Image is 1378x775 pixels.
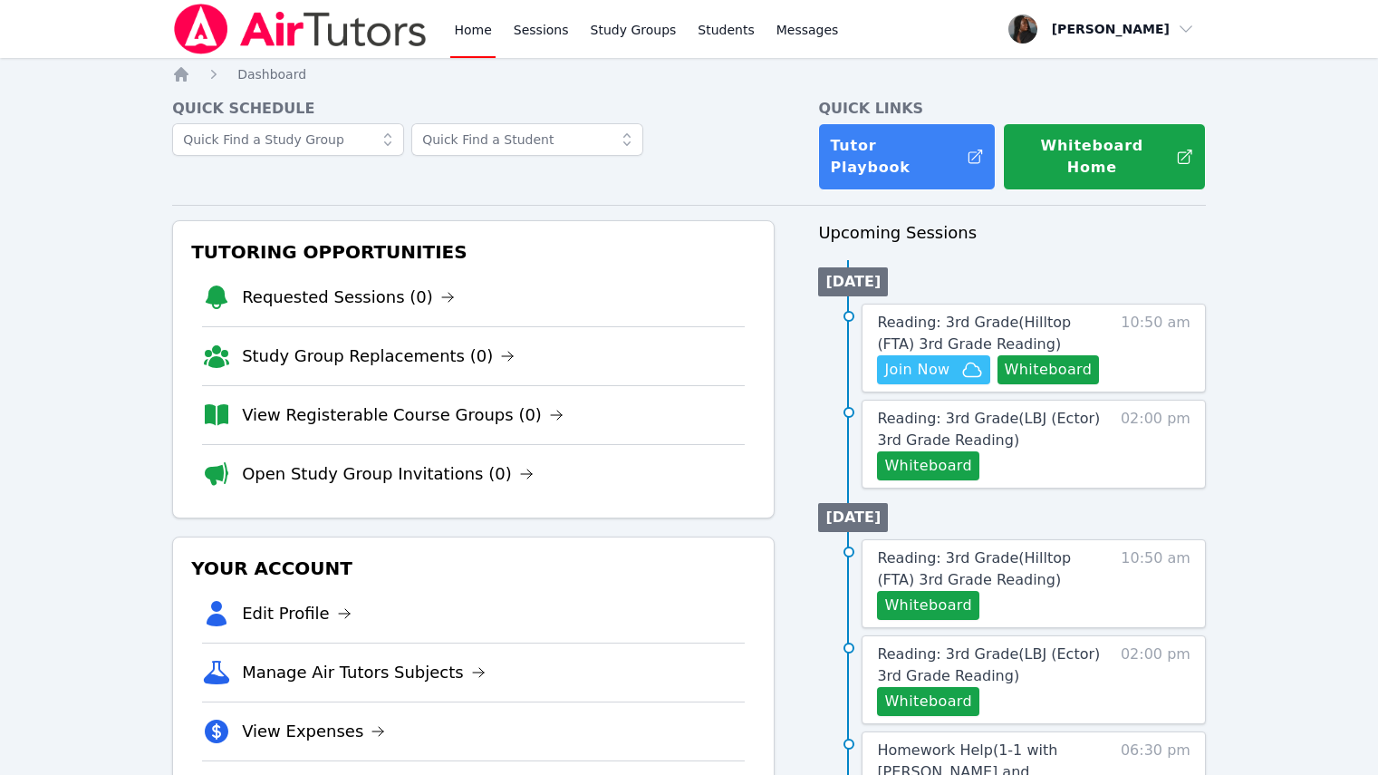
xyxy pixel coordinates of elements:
[997,355,1100,384] button: Whiteboard
[1121,408,1190,480] span: 02:00 pm
[877,314,1071,353] span: Reading: 3rd Grade ( Hilltop (FTA) 3rd Grade Reading )
[877,408,1112,451] a: Reading: 3rd Grade(LBJ (Ector) 3rd Grade Reading)
[1121,547,1190,620] span: 10:50 am
[877,549,1071,588] span: Reading: 3rd Grade ( Hilltop (FTA) 3rd Grade Reading )
[1121,644,1190,716] span: 02:00 pm
[411,123,643,156] input: Quick Find a Student
[877,451,979,480] button: Whiteboard
[884,359,949,381] span: Join Now
[188,552,759,585] h3: Your Account
[242,285,455,310] a: Requested Sessions (0)
[172,4,429,54] img: Air Tutors
[242,601,352,626] a: Edit Profile
[242,660,486,685] a: Manage Air Tutors Subjects
[877,312,1112,355] a: Reading: 3rd Grade(Hilltop (FTA) 3rd Grade Reading)
[242,344,515,369] a: Study Group Replacements (0)
[818,98,1206,120] h4: Quick Links
[242,402,564,428] a: View Registerable Course Groups (0)
[237,67,306,82] span: Dashboard
[877,355,989,384] button: Join Now
[877,687,979,716] button: Whiteboard
[172,123,404,156] input: Quick Find a Study Group
[172,98,775,120] h4: Quick Schedule
[818,267,888,296] li: [DATE]
[1121,312,1190,384] span: 10:50 am
[237,65,306,83] a: Dashboard
[877,410,1100,449] span: Reading: 3rd Grade ( LBJ (Ector) 3rd Grade Reading )
[818,503,888,532] li: [DATE]
[188,236,759,268] h3: Tutoring Opportunities
[172,65,1206,83] nav: Breadcrumb
[877,591,979,620] button: Whiteboard
[877,645,1100,684] span: Reading: 3rd Grade ( LBJ (Ector) 3rd Grade Reading )
[818,220,1206,246] h3: Upcoming Sessions
[1003,123,1206,190] button: Whiteboard Home
[818,123,996,190] a: Tutor Playbook
[877,547,1112,591] a: Reading: 3rd Grade(Hilltop (FTA) 3rd Grade Reading)
[877,644,1112,687] a: Reading: 3rd Grade(LBJ (Ector) 3rd Grade Reading)
[776,21,839,39] span: Messages
[242,719,385,744] a: View Expenses
[242,461,534,487] a: Open Study Group Invitations (0)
